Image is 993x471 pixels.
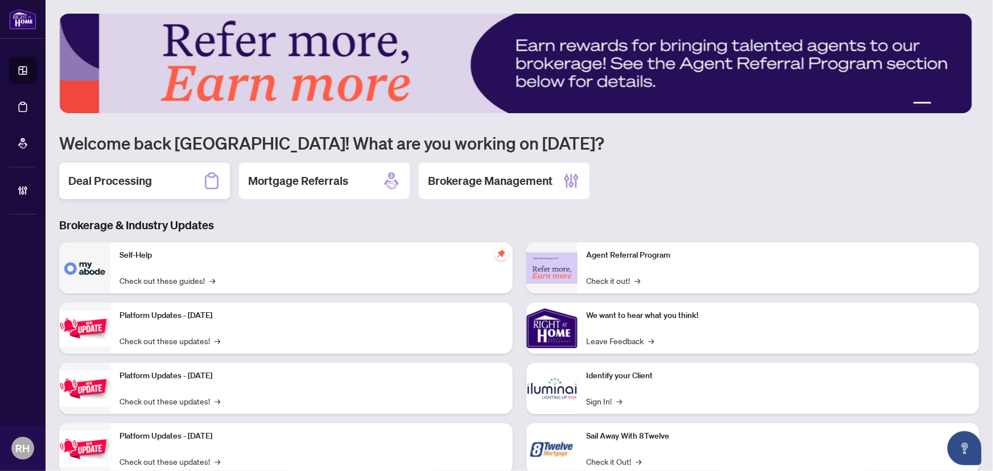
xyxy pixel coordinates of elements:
span: → [636,455,642,468]
a: Sign In!→ [587,395,623,407]
span: pushpin [495,247,508,261]
p: Identify your Client [587,370,971,382]
span: → [215,334,220,347]
a: Leave Feedback→ [587,334,654,347]
h2: Deal Processing [68,173,152,189]
button: 4 [954,102,959,106]
img: Platform Updates - July 21, 2025 [59,311,110,346]
h3: Brokerage & Industry Updates [59,217,979,233]
a: Check out these guides!→ [120,274,215,287]
p: We want to hear what you think! [587,309,971,322]
a: Check it Out!→ [587,455,642,468]
a: Check it out!→ [587,274,641,287]
h2: Mortgage Referrals [248,173,348,189]
img: We want to hear what you think! [526,303,578,354]
button: 2 [936,102,941,106]
p: Self-Help [120,249,504,262]
span: → [635,274,641,287]
span: RH [16,440,30,456]
img: logo [9,9,36,30]
a: Check out these updates!→ [120,334,220,347]
a: Check out these updates!→ [120,395,220,407]
img: Self-Help [59,242,110,294]
span: → [215,395,220,407]
button: 3 [945,102,950,106]
span: → [649,334,654,347]
img: Platform Updates - July 8, 2025 [59,371,110,407]
p: Platform Updates - [DATE] [120,430,504,443]
button: 5 [963,102,968,106]
span: → [617,395,623,407]
span: → [215,455,220,468]
img: Agent Referral Program [526,253,578,284]
img: Platform Updates - June 23, 2025 [59,431,110,467]
h2: Brokerage Management [428,173,553,189]
p: Agent Referral Program [587,249,971,262]
p: Platform Updates - [DATE] [120,309,504,322]
p: Sail Away With 8Twelve [587,430,971,443]
h1: Welcome back [GEOGRAPHIC_DATA]! What are you working on [DATE]? [59,132,979,154]
p: Platform Updates - [DATE] [120,370,504,382]
img: Identify your Client [526,363,578,414]
span: → [209,274,215,287]
a: Check out these updates!→ [120,455,220,468]
img: Slide 0 [59,14,972,113]
button: 1 [913,102,932,106]
button: Open asap [947,431,982,465]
